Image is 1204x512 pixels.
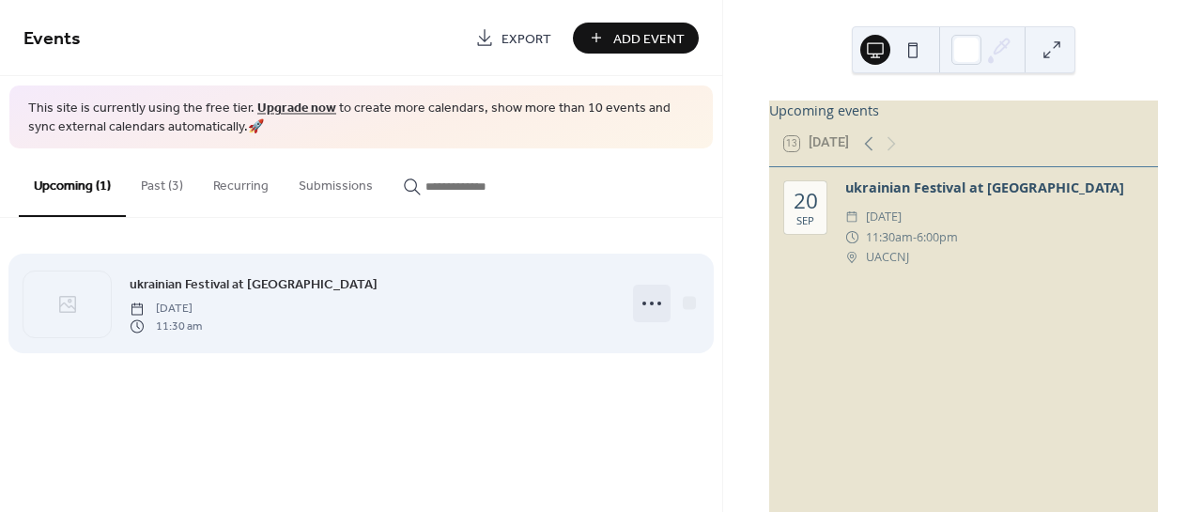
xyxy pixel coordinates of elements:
[845,227,858,247] div: ​
[913,227,917,247] span: -
[19,148,126,217] button: Upcoming (1)
[28,100,694,136] span: This site is currently using the free tier. to create more calendars, show more than 10 events an...
[796,215,814,225] div: Sep
[845,247,858,267] div: ​
[845,207,858,226] div: ​
[257,96,336,121] a: Upgrade now
[866,247,909,267] span: UACCNJ
[198,148,284,215] button: Recurring
[130,301,202,318] span: [DATE]
[130,318,202,334] span: 11:30 am
[461,23,565,54] a: Export
[130,275,378,295] span: ukrainian Festival at [GEOGRAPHIC_DATA]
[573,23,699,54] button: Add Event
[866,207,902,226] span: [DATE]
[845,178,1143,199] div: ukrainian Festival at [GEOGRAPHIC_DATA]
[866,227,913,247] span: 11:30am
[284,148,388,215] button: Submissions
[613,29,685,49] span: Add Event
[502,29,551,49] span: Export
[794,191,818,212] div: 20
[130,273,378,295] a: ukrainian Festival at [GEOGRAPHIC_DATA]
[769,101,1158,121] div: Upcoming events
[917,227,958,247] span: 6:00pm
[23,21,81,57] span: Events
[126,148,198,215] button: Past (3)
